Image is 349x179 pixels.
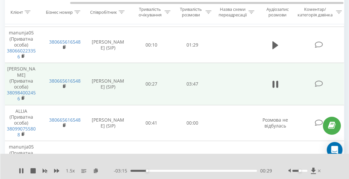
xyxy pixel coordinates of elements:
td: [PERSON_NAME] (SIP) [85,141,131,177]
span: Розмова не відбулась [262,117,288,129]
td: 00:10 [131,27,172,63]
a: 380665616548 [49,39,81,45]
td: 01:08 [172,141,213,177]
a: 380665616548 [49,153,81,159]
span: 00:29 [260,168,272,174]
td: 00:10 [131,141,172,177]
a: 380665616548 [49,78,81,84]
a: 380660223356 [7,48,36,60]
div: Accessibility label [299,169,301,172]
div: Клієнт [10,10,23,15]
div: Назва схеми переадресації [219,7,247,18]
td: [PERSON_NAME] (SIP) [85,63,131,105]
td: [PERSON_NAME] (SIP) [85,27,131,63]
td: 00:27 [131,63,172,105]
a: 380990755808 [7,126,36,138]
div: Бізнес номер [46,10,73,15]
a: 380984002456 [7,89,36,102]
a: 380665616548 [49,117,81,123]
div: Open Intercom Messenger [327,142,342,158]
div: Тривалість розмови [178,7,204,18]
span: 1.5 x [66,168,75,174]
span: - 03:15 [114,168,130,174]
td: [PERSON_NAME] (SIP) [85,105,131,141]
td: 01:29 [172,27,213,63]
td: 00:00 [172,105,213,141]
div: Аудіозапис розмови [262,7,293,18]
div: Співробітник [90,10,117,15]
td: 03:47 [172,63,213,105]
div: Тривалість очікування [137,7,163,18]
td: 00:41 [131,105,172,141]
div: Коментар/категорія дзвінка [296,7,334,18]
div: Accessibility label [146,169,148,172]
